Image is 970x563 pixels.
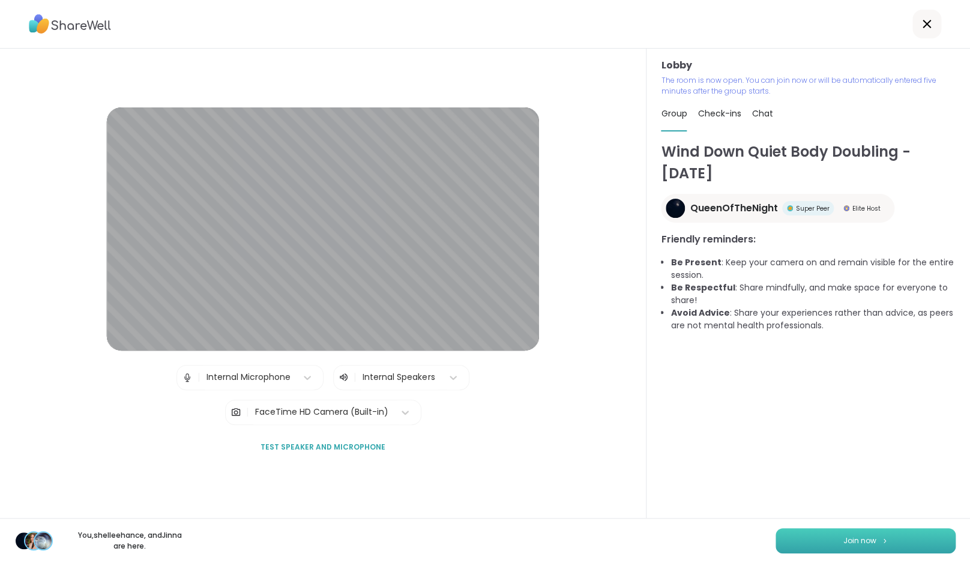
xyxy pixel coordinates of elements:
span: QueenOfTheNight [690,201,777,215]
li: : Share mindfully, and make space for everyone to share! [670,281,956,307]
b: Be Present [670,256,721,268]
button: Join now [776,528,956,553]
span: Group [661,107,687,119]
span: Chat [752,107,773,119]
img: ShareWell Logomark [881,537,888,544]
button: Test speaker and microphone [256,435,390,460]
span: | [246,400,249,424]
img: shelleehance [25,532,42,549]
span: Join now [843,535,876,546]
span: Check-ins [697,107,741,119]
img: Super Peer [787,205,793,211]
div: Internal Microphone [206,371,291,384]
b: Avoid Advice [670,307,729,319]
span: | [197,366,200,390]
img: Elite Host [843,205,849,211]
li: : Share your experiences rather than advice, as peers are not mental health professionals. [670,307,956,332]
p: The room is now open. You can join now or will be automatically entered five minutes after the gr... [661,75,956,97]
li: : Keep your camera on and remain visible for the entire session. [670,256,956,281]
p: You, shelleehance , and Jinna are here. [62,530,197,552]
img: QueenOfTheNight [666,199,685,218]
b: Be Respectful [670,281,735,294]
div: FaceTime HD Camera (Built-in) [255,406,388,418]
h1: Wind Down Quiet Body Doubling - [DATE] [661,141,956,184]
img: Jinna [35,532,52,549]
span: Super Peer [795,204,829,213]
img: ShareWell Logo [29,10,111,38]
a: QueenOfTheNightQueenOfTheNightSuper PeerSuper PeerElite HostElite Host [661,194,894,223]
h3: Friendly reminders: [661,232,956,247]
img: Microphone [182,366,193,390]
span: Elite Host [852,204,880,213]
span: | [354,370,357,385]
img: QueenOfTheNight [16,532,32,549]
span: Test speaker and microphone [261,442,385,453]
h3: Lobby [661,58,956,73]
img: Camera [230,400,241,424]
